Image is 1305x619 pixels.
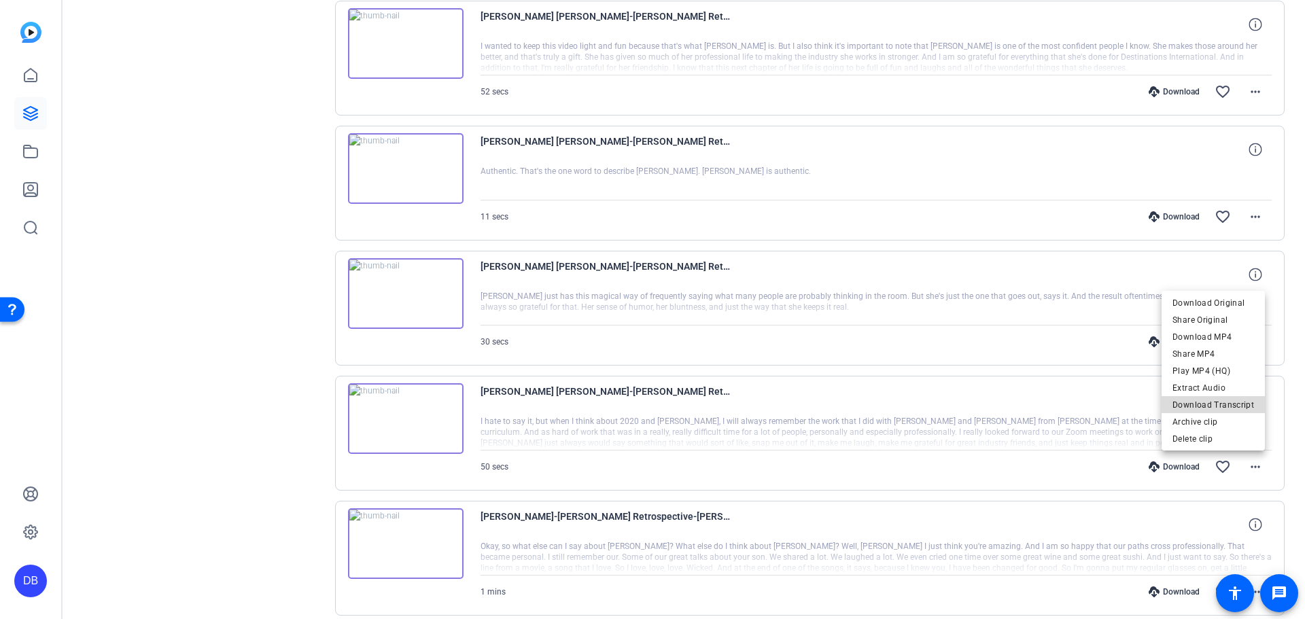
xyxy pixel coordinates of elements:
[1172,380,1254,396] span: Extract Audio
[1172,414,1254,430] span: Archive clip
[1172,312,1254,328] span: Share Original
[1172,295,1254,311] span: Download Original
[1172,431,1254,447] span: Delete clip
[1172,329,1254,345] span: Download MP4
[1172,346,1254,362] span: Share MP4
[1172,397,1254,413] span: Download Transcript
[1172,363,1254,379] span: Play MP4 (HQ)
